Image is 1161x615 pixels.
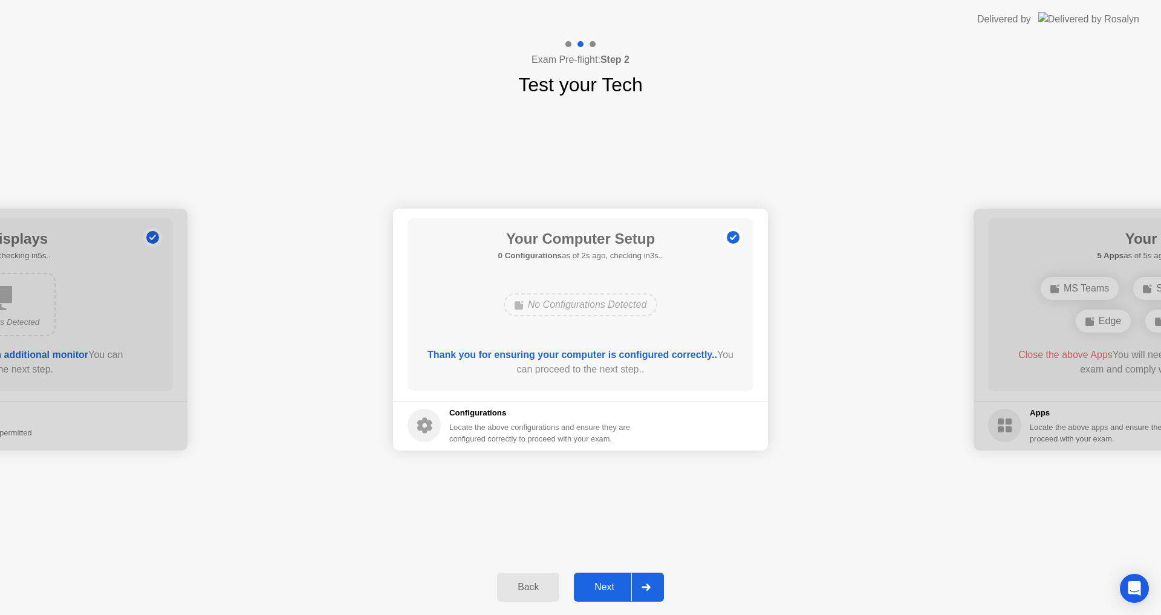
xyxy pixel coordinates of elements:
h1: Test your Tech [518,70,643,99]
div: No Configurations Detected [504,293,658,316]
b: Step 2 [600,54,629,65]
img: Delivered by Rosalyn [1038,12,1139,26]
div: Open Intercom Messenger [1120,574,1149,603]
div: Delivered by [977,12,1031,27]
button: Next [574,573,664,602]
h5: as of 2s ago, checking in3s.. [498,250,663,262]
div: You can proceed to the next step.. [425,348,737,377]
b: Thank you for ensuring your computer is configured correctly.. [428,350,717,360]
h1: Your Computer Setup [498,228,663,250]
button: Back [497,573,559,602]
h4: Exam Pre-flight: [532,53,629,67]
div: Back [501,582,556,593]
h5: Configurations [449,407,633,419]
div: Locate the above configurations and ensure they are configured correctly to proceed with your exam. [449,421,633,444]
b: 0 Configurations [498,251,562,260]
div: Next [577,582,631,593]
